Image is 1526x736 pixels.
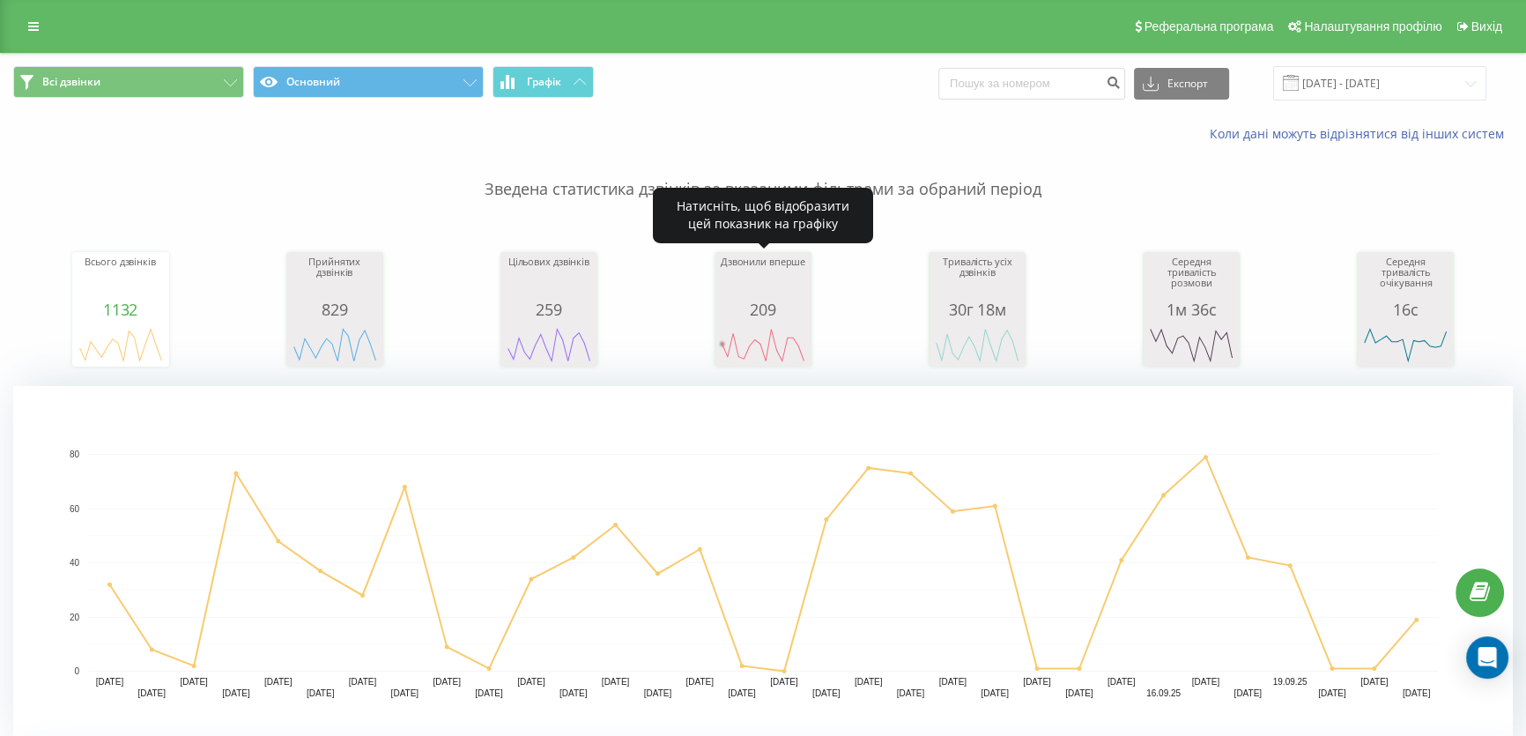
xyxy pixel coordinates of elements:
button: Графік [493,66,594,98]
text: [DATE] [517,677,545,687]
span: Вихід [1471,19,1502,33]
text: [DATE] [391,688,419,698]
span: Всі дзвінки [42,75,100,89]
span: Реферальна програма [1144,19,1274,33]
text: 60 [70,504,80,514]
a: Коли дані можуть відрізнятися вiд інших систем [1210,125,1513,142]
text: [DATE] [349,677,377,687]
text: [DATE] [433,677,461,687]
div: Натисніть, щоб відобразити цей показник на графіку [653,188,873,243]
text: [DATE] [180,677,208,687]
text: [DATE] [222,688,250,698]
input: Пошук за номером [938,68,1125,100]
text: [DATE] [812,688,841,698]
button: Основний [253,66,484,98]
div: Середня тривалість розмови [1147,256,1235,301]
div: Тривалість усіх дзвінків [933,256,1021,301]
text: [DATE] [307,688,335,698]
div: 1м 36с [1147,301,1235,318]
div: 30г 18м [933,301,1021,318]
div: Прийнятих дзвінків [291,256,379,301]
text: [DATE] [138,688,167,698]
text: 20 [70,613,80,622]
svg: A chart. [933,318,1021,371]
div: 829 [291,301,379,318]
div: Дзвонили вперше [719,256,807,301]
div: 1132 [77,301,165,318]
div: Середня тривалість очікування [1361,256,1449,301]
svg: A chart. [291,318,379,371]
text: [DATE] [939,677,967,687]
text: 80 [70,450,80,459]
text: 16.09.25 [1146,688,1181,698]
div: 16с [1361,301,1449,318]
text: [DATE] [770,677,798,687]
svg: A chart. [719,318,807,371]
text: [DATE] [855,677,883,687]
text: [DATE] [96,677,124,687]
text: [DATE] [728,688,756,698]
text: 0 [74,666,79,676]
div: 209 [719,301,807,318]
text: [DATE] [264,677,293,687]
div: Open Intercom Messenger [1466,636,1508,679]
svg: A chart. [505,318,593,371]
text: [DATE] [685,677,714,687]
text: [DATE] [602,677,630,687]
span: Графік [527,76,561,88]
text: [DATE] [981,688,1009,698]
text: 40 [70,558,80,568]
text: [DATE] [1023,677,1051,687]
svg: A chart. [1361,318,1449,371]
text: [DATE] [1192,677,1220,687]
svg: A chart. [77,318,165,371]
text: 19.09.25 [1273,677,1307,687]
text: [DATE] [1065,688,1093,698]
text: [DATE] [475,688,503,698]
svg: A chart. [1147,318,1235,371]
div: 259 [505,301,593,318]
text: [DATE] [1318,688,1346,698]
div: Всього дзвінків [77,256,165,301]
button: Експорт [1134,68,1229,100]
div: Цільових дзвінків [505,256,593,301]
p: Зведена статистика дзвінків за вказаними фільтрами за обраний період [13,143,1513,201]
text: [DATE] [559,688,588,698]
span: Налаштування профілю [1304,19,1441,33]
text: [DATE] [1403,688,1431,698]
text: [DATE] [644,688,672,698]
text: [DATE] [1360,677,1389,687]
text: [DATE] [1233,688,1262,698]
text: [DATE] [897,688,925,698]
text: [DATE] [1107,677,1136,687]
button: Всі дзвінки [13,66,244,98]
